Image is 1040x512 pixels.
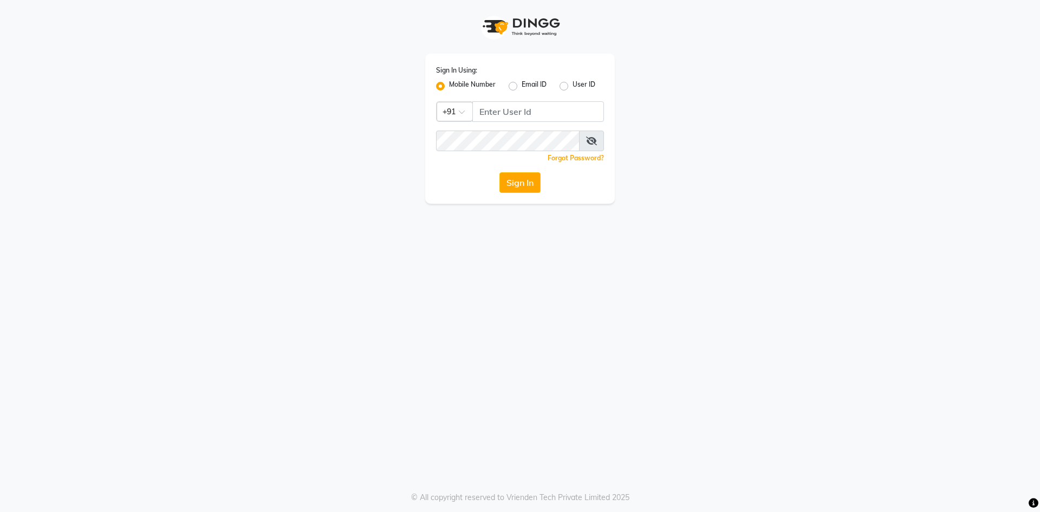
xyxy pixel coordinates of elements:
button: Sign In [499,172,541,193]
input: Username [472,101,604,122]
label: Email ID [522,80,547,93]
label: Sign In Using: [436,66,477,75]
label: User ID [573,80,595,93]
label: Mobile Number [449,80,496,93]
img: logo1.svg [477,11,563,43]
input: Username [436,131,580,151]
a: Forgot Password? [548,154,604,162]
